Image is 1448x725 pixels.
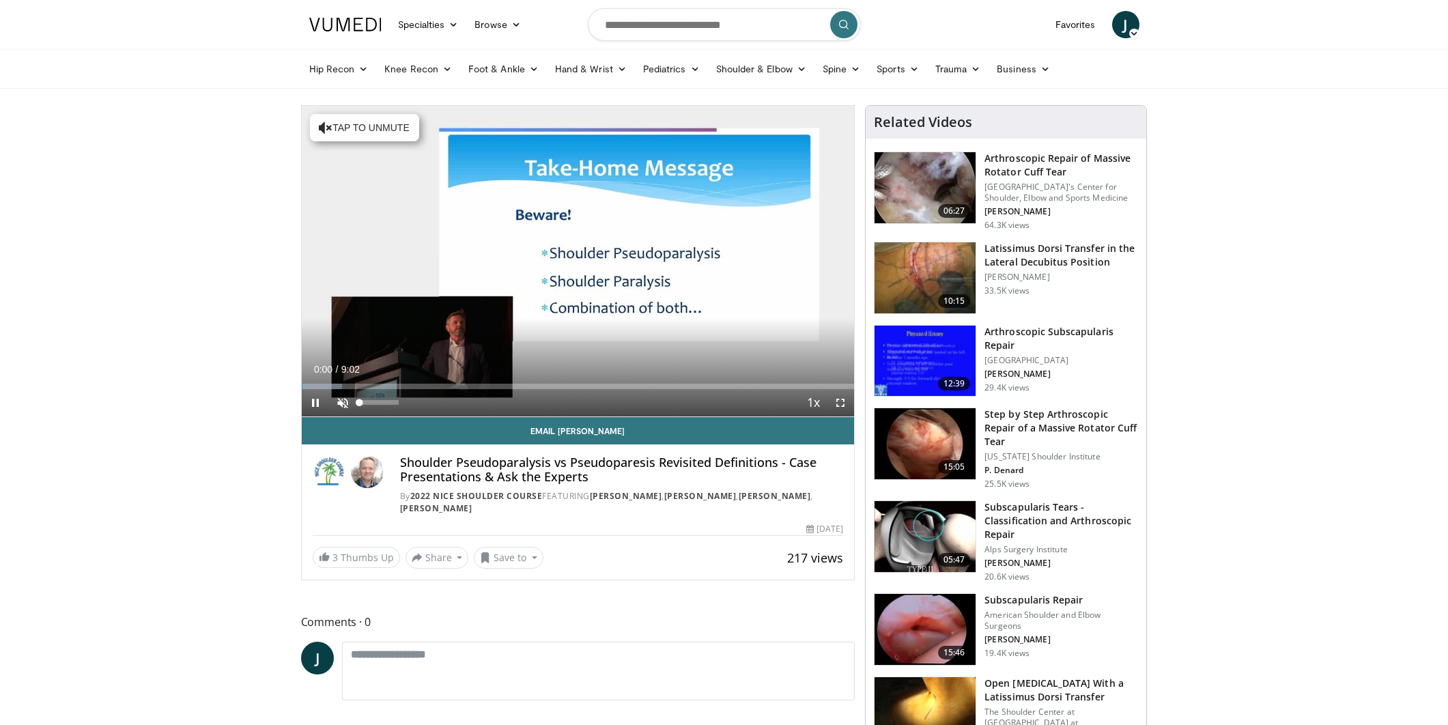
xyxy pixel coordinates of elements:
div: By FEATURING , , , [400,490,844,515]
a: Favorites [1047,11,1104,38]
img: 7cd5bdb9-3b5e-40f2-a8f4-702d57719c06.150x105_q85_crop-smart_upscale.jpg [875,408,976,479]
a: [PERSON_NAME] [400,502,472,514]
img: laf_3.png.150x105_q85_crop-smart_upscale.jpg [875,594,976,665]
a: Shoulder & Elbow [708,55,814,83]
a: Pediatrics [635,55,708,83]
button: Pause [302,389,329,416]
button: Tap to unmute [310,114,419,141]
a: Email [PERSON_NAME] [302,417,855,444]
div: [DATE] [806,523,843,535]
a: 10:15 Latissimus Dorsi Transfer in the Lateral Decubitus Position [PERSON_NAME] 33.5K views [874,242,1138,314]
p: [PERSON_NAME] [984,369,1138,380]
button: Playback Rate [799,389,827,416]
a: Hip Recon [301,55,377,83]
button: Fullscreen [827,389,854,416]
h3: Subscapularis Repair [984,593,1138,607]
span: 15:46 [938,646,971,659]
p: [PERSON_NAME] [984,634,1138,645]
p: [US_STATE] Shoulder Institute [984,451,1138,462]
span: 3 [332,551,338,564]
h3: Latissimus Dorsi Transfer in the Lateral Decubitus Position [984,242,1138,269]
span: 06:27 [938,204,971,218]
img: VuMedi Logo [309,18,382,31]
a: 2022 Nice Shoulder Course [410,490,543,502]
h3: Step by Step Arthroscopic Repair of a Massive Rotator Cuff Tear [984,408,1138,449]
div: Volume Level [360,400,399,405]
span: Comments 0 [301,613,855,631]
h3: Arthroscopic Subscapularis Repair [984,325,1138,352]
a: Foot & Ankle [460,55,547,83]
img: 545555_3.png.150x105_q85_crop-smart_upscale.jpg [875,501,976,572]
a: J [301,642,334,674]
h4: Related Videos [874,114,972,130]
p: American Shoulder and Elbow Surgeons [984,610,1138,631]
a: Hand & Wrist [547,55,635,83]
a: 3 Thumbs Up [313,547,400,568]
h3: Arthroscopic Repair of Massive Rotator Cuff Tear [984,152,1138,179]
p: 29.4K views [984,382,1030,393]
a: Sports [868,55,927,83]
a: 15:05 Step by Step Arthroscopic Repair of a Massive Rotator Cuff Tear [US_STATE] Shoulder Institu... [874,408,1138,489]
a: Knee Recon [376,55,460,83]
span: / [336,364,339,375]
img: 281021_0002_1.png.150x105_q85_crop-smart_upscale.jpg [875,152,976,223]
p: 19.4K views [984,648,1030,659]
span: 15:05 [938,460,971,474]
span: 217 views [787,550,843,566]
p: P. Denard [984,465,1138,476]
a: 06:27 Arthroscopic Repair of Massive Rotator Cuff Tear [GEOGRAPHIC_DATA]'s Center for Shoulder, E... [874,152,1138,231]
p: 33.5K views [984,285,1030,296]
span: 10:15 [938,294,971,308]
a: 05:47 Subscapularis Tears - Classification and Arthroscopic Repair Alps Surgery Institute [PERSON... [874,500,1138,582]
a: Browse [466,11,529,38]
input: Search topics, interventions [588,8,861,41]
span: 9:02 [341,364,360,375]
p: [GEOGRAPHIC_DATA]'s Center for Shoulder, Elbow and Sports Medicine [984,182,1138,203]
img: Avatar [351,455,384,488]
button: Unmute [329,389,356,416]
h3: Open [MEDICAL_DATA] With a Latissimus Dorsi Transfer [984,677,1138,704]
img: 2022 Nice Shoulder Course [313,455,345,488]
a: Spine [814,55,868,83]
span: 12:39 [938,377,971,390]
p: [PERSON_NAME] [984,558,1138,569]
span: 0:00 [314,364,332,375]
a: Business [989,55,1058,83]
div: Progress Bar [302,384,855,389]
span: 05:47 [938,553,971,567]
a: Specialties [390,11,467,38]
img: 38501_0000_3.png.150x105_q85_crop-smart_upscale.jpg [875,242,976,313]
video-js: Video Player [302,106,855,417]
p: [PERSON_NAME] [984,206,1138,217]
h3: Subscapularis Tears - Classification and Arthroscopic Repair [984,500,1138,541]
a: 12:39 Arthroscopic Subscapularis Repair [GEOGRAPHIC_DATA] [PERSON_NAME] 29.4K views [874,325,1138,397]
img: 38496_0000_3.png.150x105_q85_crop-smart_upscale.jpg [875,326,976,397]
p: 64.3K views [984,220,1030,231]
h4: Shoulder Pseudoparalysis vs Pseudoparesis Revisited Definitions - Case Presentations & Ask the Ex... [400,455,844,485]
p: 25.5K views [984,479,1030,489]
a: [PERSON_NAME] [664,490,737,502]
a: 15:46 Subscapularis Repair American Shoulder and Elbow Surgeons [PERSON_NAME] 19.4K views [874,593,1138,666]
a: Trauma [927,55,989,83]
p: Alps Surgery Institute [984,544,1138,555]
a: J [1112,11,1139,38]
button: Share [406,547,469,569]
p: 20.6K views [984,571,1030,582]
a: [PERSON_NAME] [590,490,662,502]
a: [PERSON_NAME] [739,490,811,502]
button: Save to [474,547,543,569]
p: [GEOGRAPHIC_DATA] [984,355,1138,366]
p: [PERSON_NAME] [984,272,1138,283]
